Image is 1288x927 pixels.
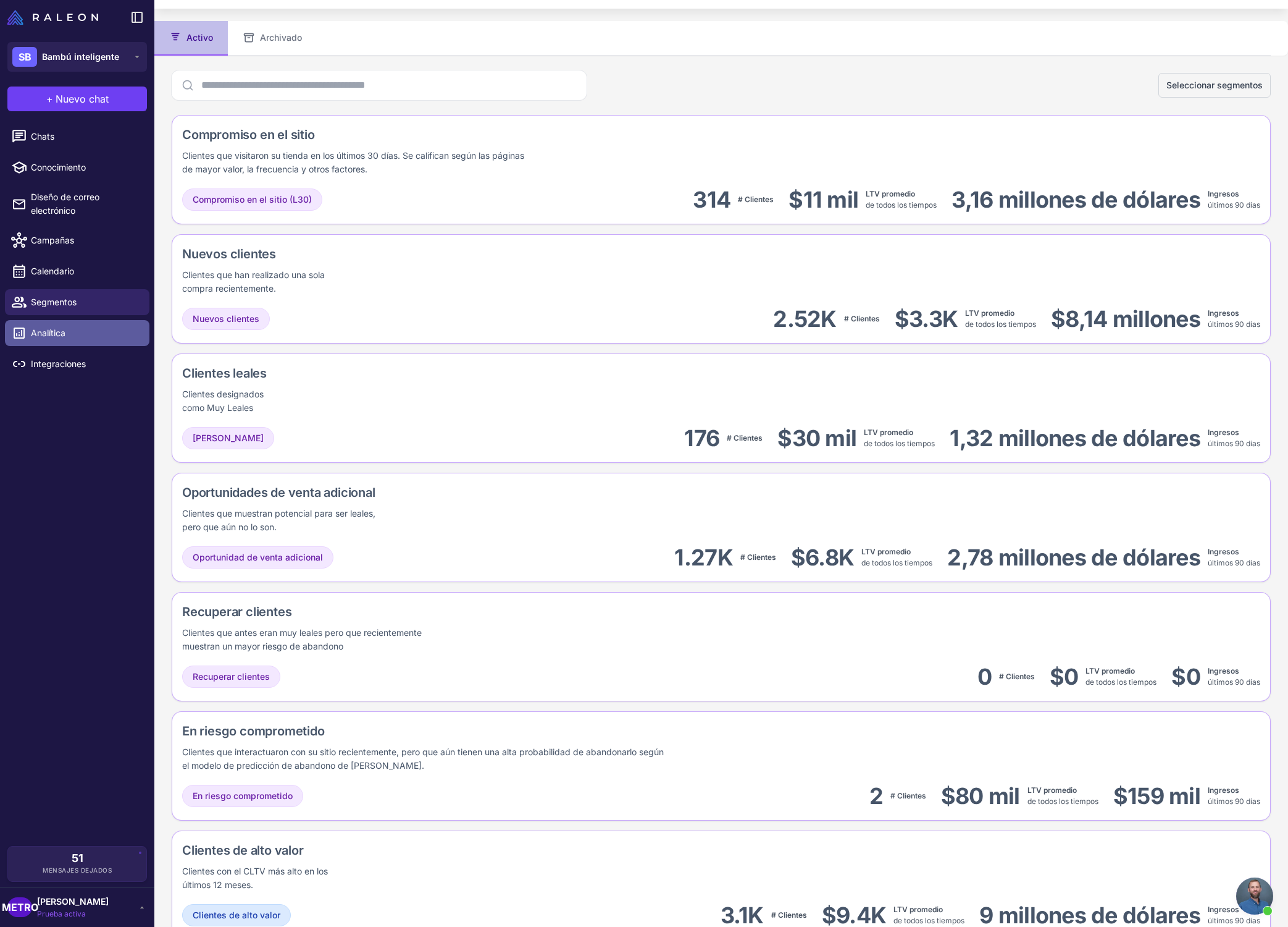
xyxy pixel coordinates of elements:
font: Compromiso en el sitio [182,127,315,142]
font: Nuevos clientes [182,247,276,261]
font: $8,14 millones [1051,305,1200,332]
font: últimos 90 días [1208,439,1260,448]
font: SB [19,51,31,63]
font: Activo [186,32,213,43]
font: $6.8K [791,544,854,571]
font: Clientes que visitaron su tienda en los últimos 30 días. Se califican según las páginas de mayor ... [182,150,524,174]
font: En riesgo comprometido [193,790,293,801]
font: últimos 90 días [1208,677,1260,687]
font: LTV promedio [1027,785,1077,795]
font: 51 [72,852,83,865]
font: # Clientes [727,433,763,442]
button: +Nuevo chat [7,87,147,111]
font: últimos 90 días [1208,797,1260,806]
font: de todos los tiempos [1085,677,1156,687]
font: # Clientes [999,672,1035,681]
font: 3,16 millones de dólares [951,186,1200,213]
font: Nuevos clientes [193,313,259,324]
font: 1.27K [674,544,732,571]
font: Ingresos [1208,547,1239,556]
font: Campañas [31,235,74,245]
font: LTV promedio [1085,666,1135,675]
img: Logotipo de Raleon [7,10,98,25]
font: LTV promedio [866,189,915,198]
a: Chats [5,124,149,150]
font: # Clientes [771,910,807,920]
font: Nuevo chat [56,93,109,105]
font: LTV promedio [965,308,1014,318]
font: Clientes que han realizado una sola compra recientemente. [182,269,325,294]
font: Clientes con el CLTV más alto en los últimos 12 meses. [182,866,328,890]
font: LTV promedio [893,905,943,914]
font: $0 [1050,663,1079,690]
div: Chat abierto [1236,878,1273,915]
a: Diseño de correo electrónico [5,185,149,222]
font: Clientes de alto valor [193,910,280,920]
font: Recuperar clientes [182,604,291,619]
font: últimos 90 días [1208,200,1260,210]
font: Ingresos [1208,308,1239,318]
font: Clientes que antes eran muy leales pero que recientemente muestran un mayor riesgo de abandono [182,627,422,651]
font: Clientes de alto valor [182,843,304,858]
font: Ingresos [1208,905,1239,914]
font: Bambú inteligente [42,51,119,62]
font: 2,78 millones de dólares [947,544,1200,571]
font: Compromiso en el sitio (L30) [193,194,312,205]
font: de todos los tiempos [864,439,935,448]
font: de todos los tiempos [866,200,937,210]
font: Clientes que muestran potencial para ser leales, pero que aún no lo son. [182,508,375,532]
font: En riesgo comprometido [182,724,325,739]
font: Clientes leales [182,366,267,381]
font: LTV promedio [864,428,913,437]
font: Oportunidades de venta adicional [182,485,375,500]
font: Archivado [260,32,302,43]
font: Calendario [31,266,74,276]
font: Ingresos [1208,785,1239,795]
font: $159 mil [1113,782,1200,810]
font: METRO [2,901,38,913]
font: Recuperar clientes [193,671,270,682]
font: Clientes designados como Muy Leales [182,389,264,413]
a: Calendario [5,258,149,284]
font: Ingresos [1208,428,1239,437]
font: 176 [684,425,719,452]
font: últimos 90 días [1208,558,1260,567]
a: Logotipo de Raleon [7,10,103,25]
button: Archivado [228,21,317,56]
font: # Clientes [738,195,774,204]
font: $30 mil [777,425,856,452]
font: # Clientes [890,791,926,800]
font: últimos 90 días [1208,320,1260,329]
font: de todos los tiempos [893,916,964,925]
font: de todos los tiempos [861,558,932,567]
font: últimos 90 días [1208,916,1260,925]
font: 1,32 millones de dólares [950,425,1200,452]
font: # Clientes [844,314,880,323]
button: SBBambú inteligente [7,42,147,72]
button: Activo [154,21,228,56]
font: Ingresos [1208,189,1239,198]
font: + [46,93,53,105]
a: Conocimiento [5,154,149,180]
font: Mensajes dejados [43,866,112,874]
font: 2.52K [773,305,836,332]
font: Clientes que interactuaron con su sitio recientemente, pero que aún tienen una alta probabilidad ... [182,747,664,771]
font: Segmentos [31,297,77,307]
font: $3.3K [895,305,958,332]
font: [PERSON_NAME] [193,433,264,443]
font: $0 [1171,663,1200,690]
font: Analítica [31,328,65,338]
button: Seleccionar segmentos [1158,73,1271,98]
font: $80 mil [941,782,1020,810]
font: Seleccionar segmentos [1166,80,1263,90]
a: Campañas [5,227,149,253]
font: Ingresos [1208,666,1239,675]
font: Oportunidad de venta adicional [193,552,323,562]
font: Chats [31,131,54,142]
font: Integraciones [31,358,86,369]
a: Segmentos [5,289,149,315]
font: Diseño de correo electrónico [31,192,99,216]
font: de todos los tiempos [1027,797,1098,806]
font: 314 [693,186,730,213]
font: 2 [869,782,883,810]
